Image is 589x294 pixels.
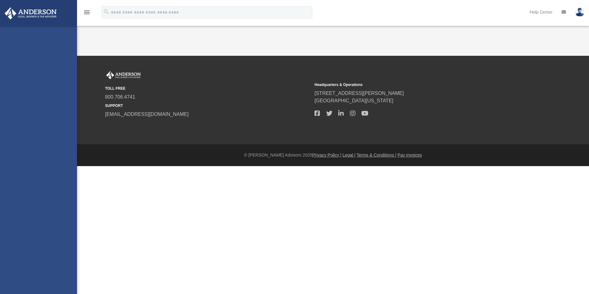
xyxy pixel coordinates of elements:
a: [GEOGRAPHIC_DATA][US_STATE] [315,98,393,103]
div: © [PERSON_NAME] Advisors 2025 [77,152,589,158]
small: Headquarters & Operations [315,82,520,88]
img: User Pic [575,8,584,17]
i: menu [83,9,91,16]
a: menu [83,12,91,16]
a: Legal | [343,153,355,157]
small: SUPPORT [105,103,310,108]
a: Terms & Conditions | [357,153,396,157]
i: search [103,8,110,15]
small: TOLL FREE [105,86,310,91]
img: Anderson Advisors Platinum Portal [105,71,142,79]
a: Pay Invoices [397,153,422,157]
a: Privacy Policy | [312,153,342,157]
a: [STREET_ADDRESS][PERSON_NAME] [315,91,404,96]
a: [EMAIL_ADDRESS][DOMAIN_NAME] [105,112,189,117]
img: Anderson Advisors Platinum Portal [3,7,59,19]
a: 800.706.4741 [105,94,135,100]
